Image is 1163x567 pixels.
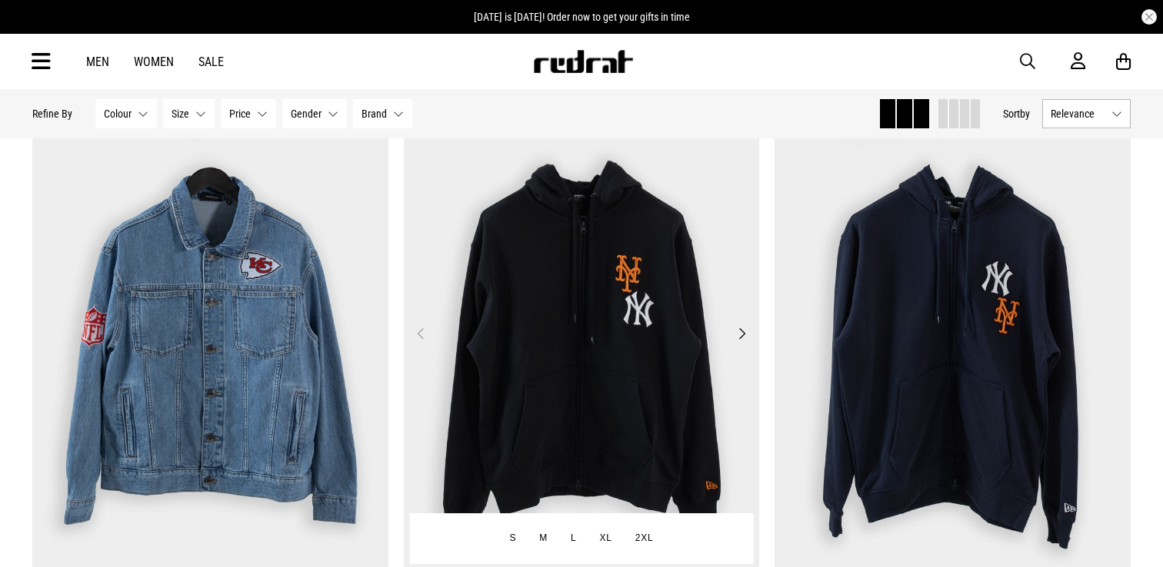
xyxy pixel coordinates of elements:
[1051,108,1105,120] span: Relevance
[134,55,174,69] a: Women
[198,55,224,69] a: Sale
[412,324,431,343] button: Previous
[732,324,751,343] button: Next
[498,525,528,552] button: S
[532,50,634,73] img: Redrat logo
[362,108,387,120] span: Brand
[95,99,157,128] button: Colour
[624,525,665,552] button: 2XL
[104,108,132,120] span: Colour
[1042,99,1131,128] button: Relevance
[291,108,322,120] span: Gender
[474,11,690,23] span: [DATE] is [DATE]! Order now to get your gifts in time
[528,525,559,552] button: M
[32,108,72,120] p: Refine By
[282,99,347,128] button: Gender
[172,108,189,120] span: Size
[12,6,58,52] button: Open LiveChat chat widget
[163,99,215,128] button: Size
[588,525,624,552] button: XL
[353,99,412,128] button: Brand
[559,525,588,552] button: L
[86,55,109,69] a: Men
[221,99,276,128] button: Price
[229,108,251,120] span: Price
[1003,104,1030,123] button: Sortby
[1020,108,1030,120] span: by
